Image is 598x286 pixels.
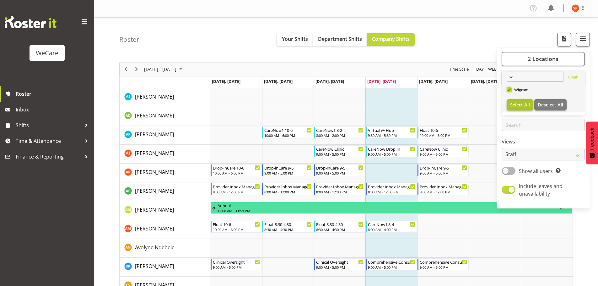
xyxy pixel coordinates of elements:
div: Andrea Ramirez"s event - Drop-inCare 9-5 Begin From Tuesday, August 19, 2025 at 9:00:00 AM GMT+12... [262,164,313,176]
div: previous period [121,63,131,76]
div: Float 8.30-4.30 [316,221,364,227]
a: [PERSON_NAME] [135,206,174,213]
div: CareNow Clinic [420,146,467,152]
div: Andrew Casburn"s event - Provider Inbox Management Begin From Friday, August 22, 2025 at 8:00:00 ... [418,183,469,195]
div: Alex Ferguson"s event - Float 10-6 Begin From Friday, August 22, 2025 at 10:00:00 AM GMT+12:00 En... [418,127,469,138]
span: Department Shifts [318,35,362,42]
a: [PERSON_NAME] [135,225,174,232]
div: Brian Ko"s event - Comprehensive Consult Begin From Thursday, August 21, 2025 at 9:00:00 AM GMT+1... [366,258,417,270]
a: [PERSON_NAME] [135,112,174,119]
input: Search [507,72,563,82]
button: Department Shifts [313,33,367,46]
span: Company Shifts [372,35,410,42]
span: [PERSON_NAME] [135,169,174,175]
span: 2 Locations [528,55,558,62]
div: Clinical Oversight [213,259,260,265]
span: Time & Attendance [16,136,82,146]
button: Timeline Day [475,65,485,73]
button: Previous [122,65,130,73]
span: Feedback [589,128,595,150]
div: Clinical Oversight [316,259,364,265]
div: Drop-inCare 9-5 [420,165,467,171]
div: 8:30 AM - 4:30 PM [264,227,312,232]
span: Show all users [519,168,553,175]
div: Comprehensive Consult [368,259,415,265]
div: Annual [218,202,560,208]
button: Download a PDF of the roster according to the set date range. [557,33,571,46]
button: Feedback - Show survey [586,121,598,164]
div: 8:00 AM - 2:00 PM [316,133,364,138]
div: 9:00 AM - 5:00 PM [316,152,364,157]
img: samantha-poultney11298.jpg [572,4,579,12]
div: CareNow1 10-6 [264,127,312,133]
div: 8:00 AM - 12:00 PM [368,189,415,194]
span: [DATE], [DATE] [315,78,344,84]
button: Timeline Week [487,65,500,73]
span: Day [476,65,484,73]
div: Provider Inbox Management [316,183,364,190]
div: 12:00 AM - 11:59 PM [218,208,560,213]
div: Float 8.30-4.30 [264,221,312,227]
div: Ashley Mendoza"s event - Float 8.30-4.30 Begin From Tuesday, August 19, 2025 at 8:30:00 AM GMT+12... [262,221,313,233]
div: 9:00 AM - 5:00 PM [264,170,312,175]
button: Your Shifts [277,33,313,46]
label: Views [502,138,585,145]
td: AJ Jones resource [120,88,210,107]
div: Virtual @ Hub [368,127,415,133]
div: Drop-inCare 10-6 [213,165,260,171]
span: [DATE] - [DATE] [143,65,177,73]
div: WeCare [36,48,58,58]
a: [PERSON_NAME] [135,149,174,157]
span: Roster [16,89,91,99]
div: 8:30 AM - 4:30 PM [316,227,364,232]
div: next period [131,63,142,76]
a: Avolyne Ndebele [135,244,175,251]
div: Ashley Mendoza"s event - Float 8.30-4.30 Begin From Wednesday, August 20, 2025 at 8:30:00 AM GMT+... [314,221,365,233]
div: Drop-inCare 9-5 [316,165,364,171]
div: 9:00 AM - 5:00 PM [420,170,467,175]
div: Brian Ko"s event - Clinical Oversight Begin From Wednesday, August 20, 2025 at 9:00:00 AM GMT+12:... [314,258,365,270]
td: Andrea Ramirez resource [120,164,210,182]
div: Amy Johannsen"s event - CareNow Clinic Begin From Friday, August 22, 2025 at 9:00:00 AM GMT+12:00... [418,145,469,157]
div: CareNow Drop In [368,146,415,152]
span: Deselect All [538,102,563,108]
span: [DATE], [DATE] [471,78,499,84]
div: 9:00 AM - 5:00 PM [316,170,364,175]
div: 9:00 AM - 5:00 PM [420,265,467,270]
div: 9:00 AM - 5:00 PM [368,265,415,270]
td: Andrew Casburn resource [120,182,210,201]
button: Company Shifts [367,33,415,46]
div: 10:00 AM - 6:00 PM [213,227,260,232]
button: Next [132,65,141,73]
button: Filter Shifts [576,33,590,46]
span: [PERSON_NAME] [135,131,174,138]
button: August 2025 [143,65,185,73]
div: Float 10-6 [213,221,260,227]
td: Aleea Devenport resource [120,107,210,126]
a: [PERSON_NAME] [135,168,174,176]
div: Ashley Mendoza"s event - CareNow1 8-4 Begin From Thursday, August 21, 2025 at 8:00:00 AM GMT+12:0... [366,221,417,233]
div: Float 10-6 [420,127,467,133]
button: 2 Locations [502,52,585,66]
span: Include leaves and unavailability [519,183,563,197]
div: 10:00 AM - 6:00 PM [420,133,467,138]
td: Ashley Mendoza resource [120,220,210,239]
span: [DATE], [DATE] [264,78,293,84]
div: 9:00 AM - 5:00 PM [316,265,364,270]
div: Provider Inbox Management [420,183,467,190]
div: Andrea Ramirez"s event - Drop-inCare 10-6 Begin From Monday, August 18, 2025 at 10:00:00 AM GMT+1... [211,164,262,176]
div: Ashley Mendoza"s event - Float 10-6 Begin From Monday, August 18, 2025 at 10:00:00 AM GMT+12:00 E... [211,221,262,233]
div: Andrew Casburn"s event - Provider Inbox Management Begin From Tuesday, August 19, 2025 at 8:00:00... [262,183,313,195]
div: Andrew Casburn"s event - Provider Inbox Management Begin From Wednesday, August 20, 2025 at 8:00:... [314,183,365,195]
div: Alex Ferguson"s event - CareNow1 10-6 Begin From Tuesday, August 19, 2025 at 10:00:00 AM GMT+12:0... [262,127,313,138]
div: Provider Inbox Management [264,183,312,190]
div: Alex Ferguson"s event - CareNow1 8-2 Begin From Wednesday, August 20, 2025 at 8:00:00 AM GMT+12:0... [314,127,365,138]
td: Alex Ferguson resource [120,126,210,145]
div: Brian Ko"s event - Clinical Oversight Begin From Monday, August 18, 2025 at 9:00:00 AM GMT+12:00 ... [211,258,262,270]
div: Antonia Mao"s event - Annual Begin From Saturday, August 2, 2025 at 12:00:00 AM GMT+12:00 Ends At... [211,202,572,214]
button: Time Scale [448,65,470,73]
